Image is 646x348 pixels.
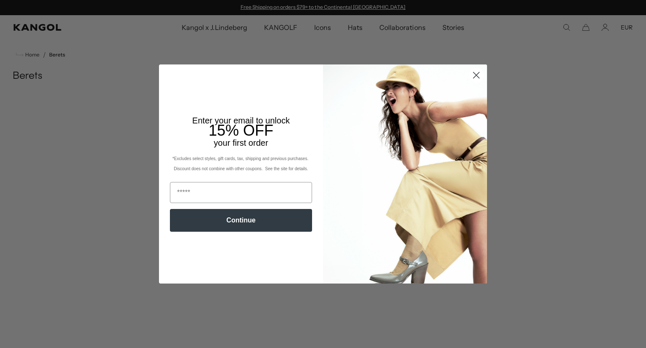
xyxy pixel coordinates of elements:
[172,156,310,171] span: *Excludes select styles, gift cards, tax, shipping and previous purchases. Discount does not comb...
[192,116,290,125] span: Enter your email to unlock
[323,64,487,284] img: 93be19ad-e773-4382-80b9-c9d740c9197f.jpeg
[170,182,312,203] input: Email
[209,122,273,139] span: 15% OFF
[469,68,484,83] button: Close dialog
[170,209,312,232] button: Continue
[214,138,268,147] span: your first order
